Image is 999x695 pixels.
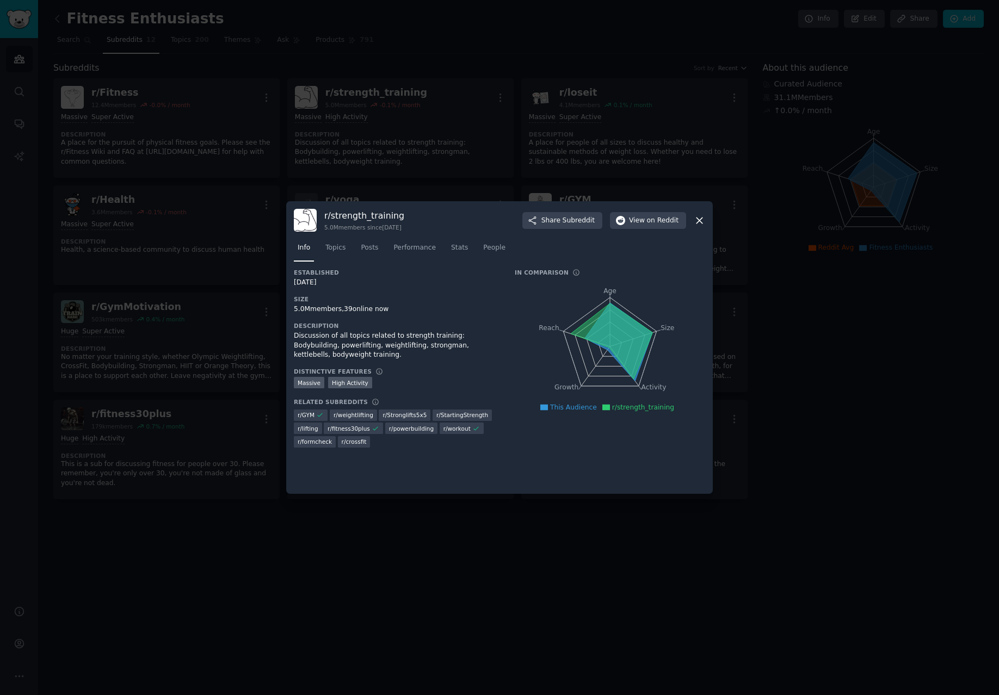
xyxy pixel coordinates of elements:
span: r/ lifting [298,425,318,432]
div: [DATE] [294,278,499,288]
span: Info [298,243,310,253]
button: ShareSubreddit [522,212,602,229]
tspan: Growth [554,384,578,392]
span: r/ weightlifting [334,411,373,419]
tspan: Age [603,287,616,295]
span: r/ GYM [298,411,314,419]
span: This Audience [550,404,597,411]
tspan: Size [661,324,674,332]
a: Stats [447,239,472,262]
div: High Activity [328,377,372,388]
h3: In Comparison [515,269,569,276]
span: r/ formcheck [298,438,332,445]
span: r/ fitness30plus [328,425,370,432]
h3: Size [294,295,499,303]
div: 5.0M members, 39 online now [294,305,499,314]
img: strength_training [294,209,317,232]
h3: Distinctive Features [294,368,372,375]
a: Posts [357,239,382,262]
a: Performance [390,239,440,262]
a: Topics [322,239,349,262]
div: Massive [294,377,324,388]
h3: Established [294,269,499,276]
span: r/ crossfit [342,438,367,445]
span: View [629,216,679,226]
span: r/ Stronglifts5x5 [383,411,427,419]
h3: Description [294,322,499,330]
span: r/strength_training [612,404,674,411]
div: Discussion of all topics related to strength training: Bodybuilding, powerlifting, weightlifting,... [294,331,499,360]
tspan: Activity [642,384,667,392]
span: r/ workout [443,425,471,432]
span: Subreddit [563,216,595,226]
span: Stats [451,243,468,253]
a: People [479,239,509,262]
span: r/ StartingStrength [436,411,488,419]
a: Info [294,239,314,262]
h3: r/ strength_training [324,210,404,221]
span: Topics [325,243,346,253]
span: r/ powerbuilding [389,425,434,432]
h3: Related Subreddits [294,398,368,406]
div: 5.0M members since [DATE] [324,224,404,231]
span: on Reddit [647,216,679,226]
span: Posts [361,243,378,253]
span: Performance [393,243,436,253]
span: Share [541,216,595,226]
tspan: Reach [539,324,559,332]
span: People [483,243,505,253]
button: Viewon Reddit [610,212,686,229]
